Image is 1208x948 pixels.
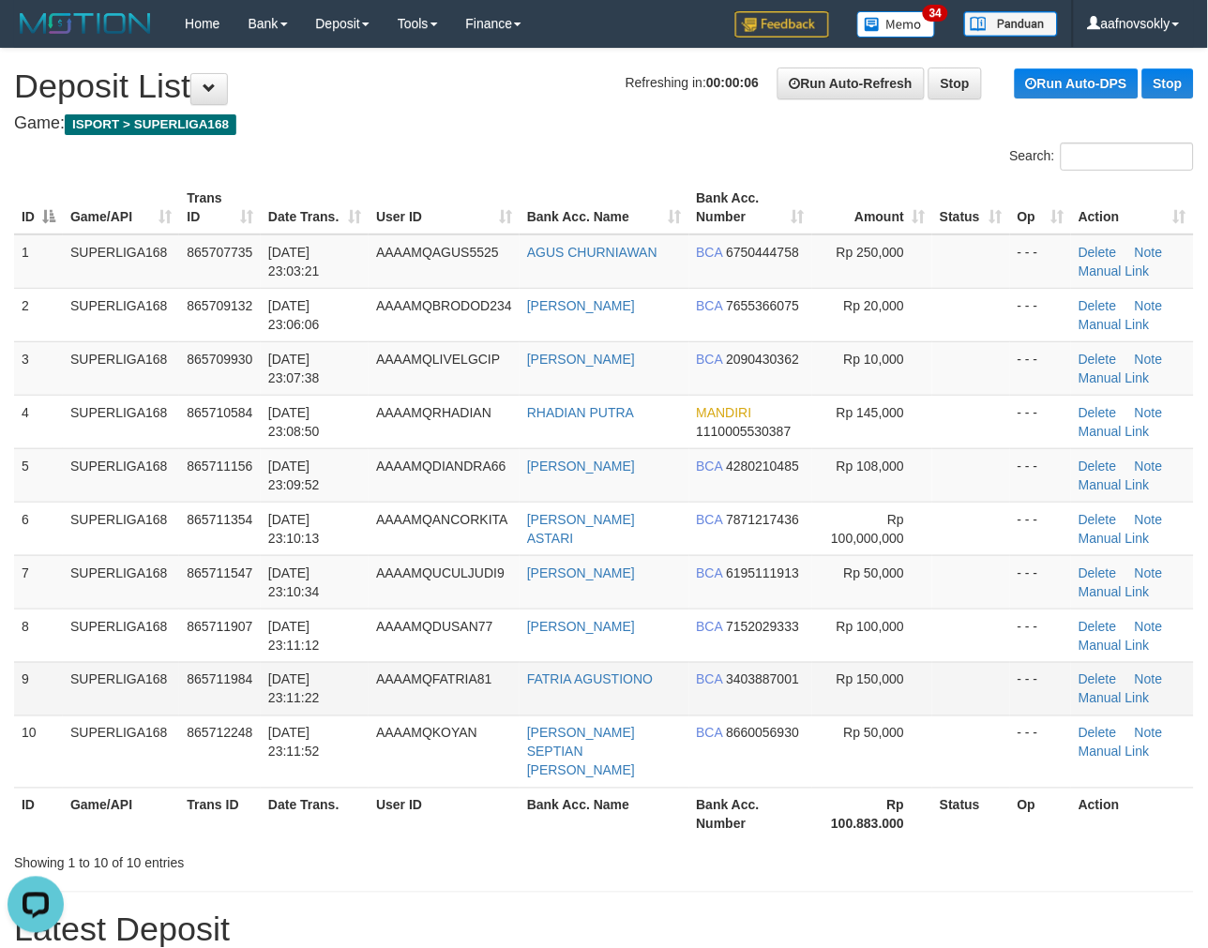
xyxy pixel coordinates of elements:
span: Copy 8660056930 to clipboard [726,726,799,741]
td: 4 [14,395,63,448]
span: AAAAMQLIVELGCIP [376,352,500,367]
a: Manual Link [1079,691,1150,706]
a: Delete [1079,619,1116,634]
td: - - - [1010,288,1071,341]
td: SUPERLIGA168 [63,662,179,715]
span: ISPORT > SUPERLIGA168 [65,114,236,135]
td: SUPERLIGA168 [63,288,179,341]
a: Note [1135,298,1163,313]
a: Delete [1079,459,1116,474]
span: AAAAMQRHADIAN [376,405,491,420]
a: Note [1135,565,1163,580]
span: Copy 4280210485 to clipboard [726,459,799,474]
span: Rp 150,000 [837,672,904,687]
a: Stop [929,68,982,99]
span: 865712248 [187,726,252,741]
a: Delete [1079,245,1116,260]
a: Note [1135,512,1163,527]
a: Manual Link [1079,263,1150,278]
a: Manual Link [1079,317,1150,332]
a: Run Auto-Refresh [778,68,925,99]
span: 865711156 [187,459,252,474]
a: Note [1135,619,1163,634]
td: - - - [1010,715,1071,788]
td: - - - [1010,502,1071,555]
th: Game/API [63,788,179,841]
span: Copy 1110005530387 to clipboard [697,424,792,439]
a: Note [1135,726,1163,741]
td: 1 [14,234,63,289]
span: [DATE] 23:08:50 [268,405,320,439]
span: BCA [697,619,723,634]
a: Delete [1079,565,1116,580]
a: Manual Link [1079,745,1150,760]
span: Copy 7655366075 to clipboard [726,298,799,313]
td: SUPERLIGA168 [63,609,179,662]
th: Bank Acc. Name: activate to sort column ascending [520,181,688,234]
span: BCA [697,672,723,687]
img: Feedback.jpg [735,11,829,38]
th: Bank Acc. Number [689,788,812,841]
span: [DATE] 23:11:22 [268,672,320,706]
span: Rp 20,000 [844,298,905,313]
a: [PERSON_NAME] [527,459,635,474]
td: - - - [1010,448,1071,502]
th: Action: activate to sort column ascending [1071,181,1194,234]
span: Rp 108,000 [837,459,904,474]
span: BCA [697,459,723,474]
a: Manual Link [1079,584,1150,599]
th: Date Trans.: activate to sort column ascending [261,181,369,234]
td: SUPERLIGA168 [63,715,179,788]
th: Action [1071,788,1194,841]
a: Manual Link [1079,370,1150,385]
a: Manual Link [1079,531,1150,546]
th: Rp 100.883.000 [812,788,933,841]
th: User ID: activate to sort column ascending [369,181,520,234]
span: 865711354 [187,512,252,527]
span: 865711907 [187,619,252,634]
td: SUPERLIGA168 [63,395,179,448]
td: - - - [1010,609,1071,662]
span: Rp 100,000 [837,619,904,634]
h4: Game: [14,114,1194,133]
span: Rp 50,000 [844,565,905,580]
span: BCA [697,352,723,367]
span: 865710584 [187,405,252,420]
span: MANDIRI [697,405,752,420]
a: [PERSON_NAME] [527,619,635,634]
span: 865711984 [187,672,252,687]
span: [DATE] 23:03:21 [268,245,320,278]
td: SUPERLIGA168 [63,341,179,395]
span: BCA [697,245,723,260]
td: SUPERLIGA168 [63,234,179,289]
span: [DATE] 23:10:13 [268,512,320,546]
td: 2 [14,288,63,341]
img: Button%20Memo.svg [857,11,936,38]
span: AAAAMQDIANDRA66 [376,459,506,474]
th: Trans ID [179,788,261,841]
span: Copy 7152029333 to clipboard [726,619,799,634]
td: SUPERLIGA168 [63,502,179,555]
span: AAAAMQANCORKITA [376,512,508,527]
span: Rp 100,000,000 [831,512,904,546]
td: - - - [1010,662,1071,715]
span: Rp 50,000 [844,726,905,741]
a: Delete [1079,512,1116,527]
span: [DATE] 23:09:52 [268,459,320,492]
span: Copy 6195111913 to clipboard [726,565,799,580]
th: ID: activate to sort column descending [14,181,63,234]
a: Note [1135,352,1163,367]
img: panduan.png [964,11,1058,37]
span: AAAAMQBRODOD234 [376,298,512,313]
a: Manual Link [1079,477,1150,492]
a: [PERSON_NAME] [527,565,635,580]
td: 5 [14,448,63,502]
h1: Deposit List [14,68,1194,105]
a: AGUS CHURNIAWAN [527,245,657,260]
span: AAAAMQDUSAN77 [376,619,492,634]
span: AAAAMQFATRIA81 [376,672,491,687]
a: Manual Link [1079,638,1150,653]
th: Trans ID: activate to sort column ascending [179,181,261,234]
span: Copy 6750444758 to clipboard [726,245,799,260]
span: 865709132 [187,298,252,313]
